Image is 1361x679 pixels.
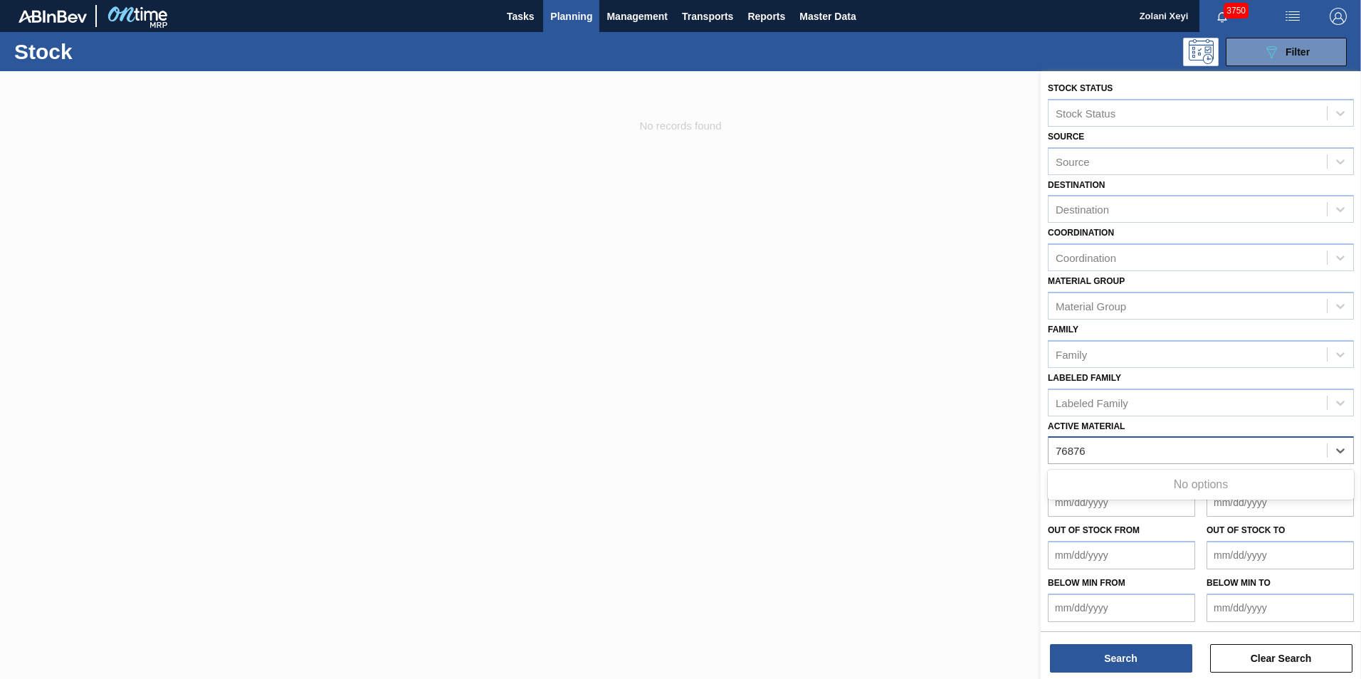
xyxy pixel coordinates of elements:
input: mm/dd/yyyy [1207,541,1354,569]
input: mm/dd/yyyy [1048,594,1195,622]
img: userActions [1284,8,1301,25]
div: Coordination [1056,252,1116,264]
label: Active Material [1048,421,1125,431]
span: Management [606,8,668,25]
img: Logout [1330,8,1347,25]
span: Tasks [505,8,536,25]
div: Family [1056,348,1087,360]
label: Coordination [1048,228,1114,238]
div: Destination [1056,204,1109,216]
span: Master Data [799,8,856,25]
div: Programming: no user selected [1183,38,1219,66]
input: mm/dd/yyyy [1207,594,1354,622]
span: Filter [1286,46,1310,58]
div: Material Group [1056,300,1126,312]
span: Transports [682,8,733,25]
label: Material Group [1048,276,1125,286]
label: Source [1048,132,1084,142]
input: mm/dd/yyyy [1207,488,1354,517]
span: Reports [747,8,785,25]
img: TNhmsLtSVTkK8tSr43FrP2fwEKptu5GPRR3wAAAABJRU5ErkJggg== [19,10,87,23]
label: Labeled Family [1048,373,1121,383]
div: Labeled Family [1056,396,1128,409]
h1: Stock [14,43,227,60]
label: Out of Stock to [1207,525,1285,535]
div: Stock Status [1056,107,1115,119]
label: Below Min from [1048,578,1125,588]
label: Out of Stock from [1048,525,1140,535]
label: Below Min to [1207,578,1271,588]
label: Destination [1048,180,1105,190]
div: No options [1048,473,1354,497]
input: mm/dd/yyyy [1048,541,1195,569]
button: Notifications [1199,6,1245,26]
span: 3750 [1224,3,1249,19]
div: Source [1056,155,1090,167]
label: Family [1048,325,1078,335]
input: mm/dd/yyyy [1048,488,1195,517]
label: Stock Status [1048,83,1113,93]
button: Filter [1226,38,1347,66]
span: Planning [550,8,592,25]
